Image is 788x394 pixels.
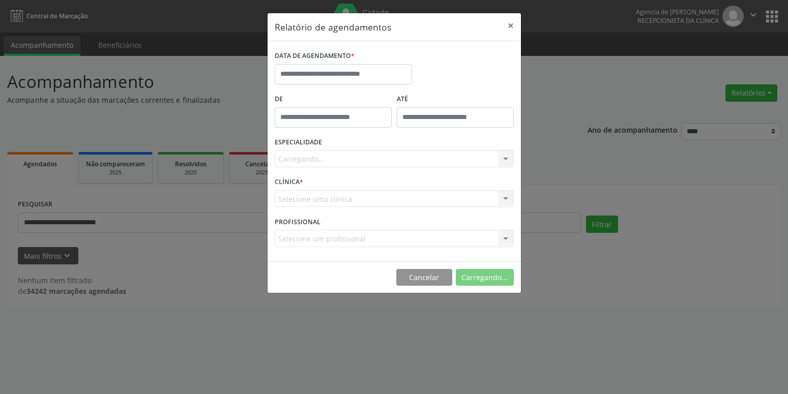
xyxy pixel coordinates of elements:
[397,92,514,107] label: ATÉ
[275,20,391,34] h5: Relatório de agendamentos
[275,135,322,150] label: ESPECIALIDADE
[275,92,392,107] label: De
[396,269,452,286] button: Cancelar
[275,174,303,190] label: CLÍNICA
[275,48,355,64] label: DATA DE AGENDAMENTO
[456,269,514,286] button: Carregando...
[501,13,521,38] button: Close
[275,214,320,230] label: PROFISSIONAL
